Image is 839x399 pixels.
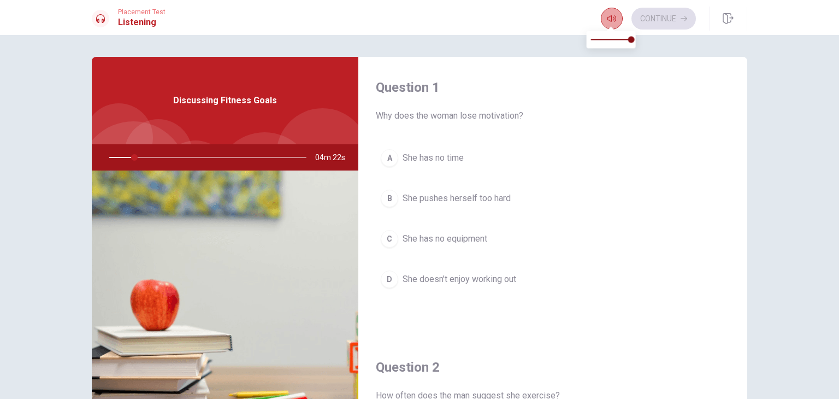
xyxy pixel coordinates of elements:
div: C [381,230,398,248]
button: DShe doesn’t enjoy working out [376,266,730,293]
span: She has no time [403,151,464,165]
button: BShe pushes herself too hard [376,185,730,212]
span: She pushes herself too hard [403,192,511,205]
button: CShe has no equipment [376,225,730,253]
h4: Question 1 [376,79,730,96]
div: A [381,149,398,167]
span: She doesn’t enjoy working out [403,273,516,286]
div: B [381,190,398,207]
span: She has no equipment [403,232,487,245]
span: Discussing Fitness Goals [173,94,277,107]
h4: Question 2 [376,359,730,376]
span: Placement Test [118,8,166,16]
button: AShe has no time [376,144,730,172]
h1: Listening [118,16,166,29]
span: 04m 22s [315,144,354,171]
span: Why does the woman lose motivation? [376,109,730,122]
div: D [381,271,398,288]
